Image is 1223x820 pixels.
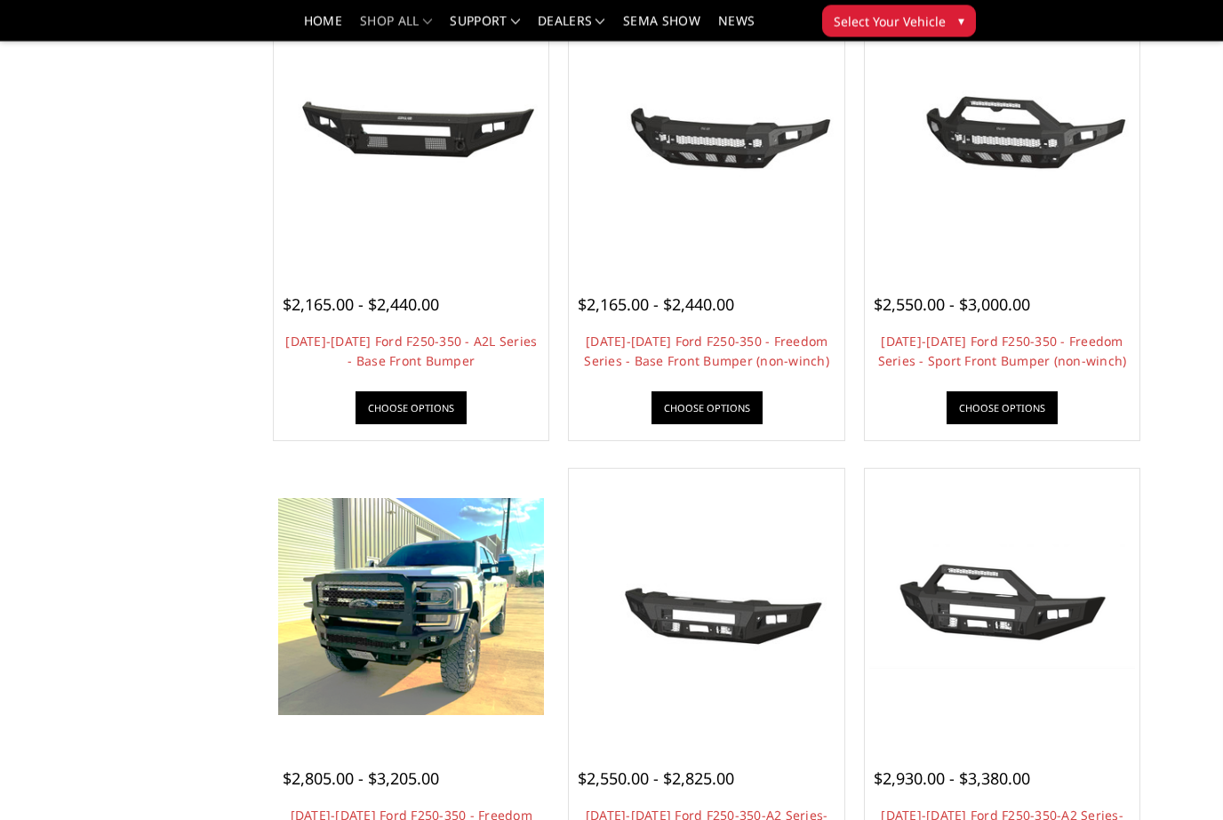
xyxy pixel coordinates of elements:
[874,768,1030,790] span: $2,930.00 - $3,380.00
[878,334,1127,370] a: [DATE]-[DATE] Ford F250-350 - Freedom Series - Sport Front Bumper (non-winch)
[822,5,976,37] button: Select Your Vehicle
[834,12,946,31] span: Select Your Vehicle
[869,474,1135,740] a: 2023-2025 Ford F250-350-A2 Series-Sport Front Bumper (winch mount) 2023-2025 Ford F250-350-A2 Ser...
[958,12,964,30] span: ▾
[278,72,544,195] img: 2023-2025 Ford F250-350 - A2L Series - Base Front Bumper
[578,768,734,790] span: $2,550.00 - $2,825.00
[360,15,432,41] a: shop all
[651,392,763,425] a: Choose Options
[578,294,734,316] span: $2,165.00 - $2,440.00
[283,768,439,790] span: $2,805.00 - $3,205.00
[285,334,537,370] a: [DATE]-[DATE] Ford F250-350 - A2L Series - Base Front Bumper
[450,15,520,41] a: Support
[573,474,839,740] a: 2023-2025 Ford F250-350-A2 Series-Base Front Bumper (winch mount) 2023-2025 Ford F250-350-A2 Seri...
[283,294,439,316] span: $2,165.00 - $2,440.00
[947,392,1058,425] a: Choose Options
[869,71,1135,196] img: 2023-2025 Ford F250-350 - Freedom Series - Sport Front Bumper (non-winch)
[718,15,755,41] a: News
[874,294,1030,316] span: $2,550.00 - $3,000.00
[278,499,544,716] img: 2023-2025 Ford F250-350 - Freedom Series - Extreme Front Bumper
[584,334,829,370] a: [DATE]-[DATE] Ford F250-350 - Freedom Series - Base Front Bumper (non-winch)
[304,15,342,41] a: Home
[278,474,544,740] a: 2023-2025 Ford F250-350 - Freedom Series - Extreme Front Bumper 2023-2025 Ford F250-350 - Freedom...
[623,15,700,41] a: SEMA Show
[356,392,467,425] a: Choose Options
[538,15,605,41] a: Dealers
